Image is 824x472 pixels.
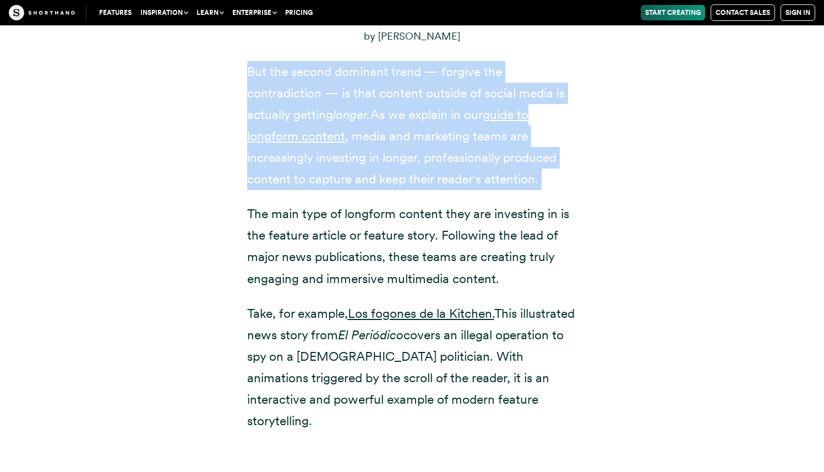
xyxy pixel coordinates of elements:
a: Start Creating [641,5,705,20]
a: . [492,306,494,321]
a: Los fogones de la Kitchen [348,306,492,321]
a: content [302,128,345,144]
button: Learn [192,5,228,20]
p: Take, for example, This illustrated news story from covers an illegal operation to spy on a [DEMO... [247,303,577,432]
img: The Craft [9,5,75,20]
a: Pricing [281,5,317,20]
a: to [517,107,528,122]
button: Inspiration [136,5,192,20]
a: longform [247,128,298,144]
em: El Periódico [338,327,403,343]
p: The main type of longform content they are investing in is the feature article or feature story. ... [247,203,577,289]
a: guide [483,107,514,122]
a: Features [95,5,136,20]
p: But the second dominant trend — forgive the contradiction — is that content outside of social med... [247,61,577,191]
em: longer. [333,107,370,122]
button: Enterprise [228,5,281,20]
a: Contact Sales [711,4,775,21]
a: Sign in [781,4,815,21]
span: by [PERSON_NAME] [364,30,460,42]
